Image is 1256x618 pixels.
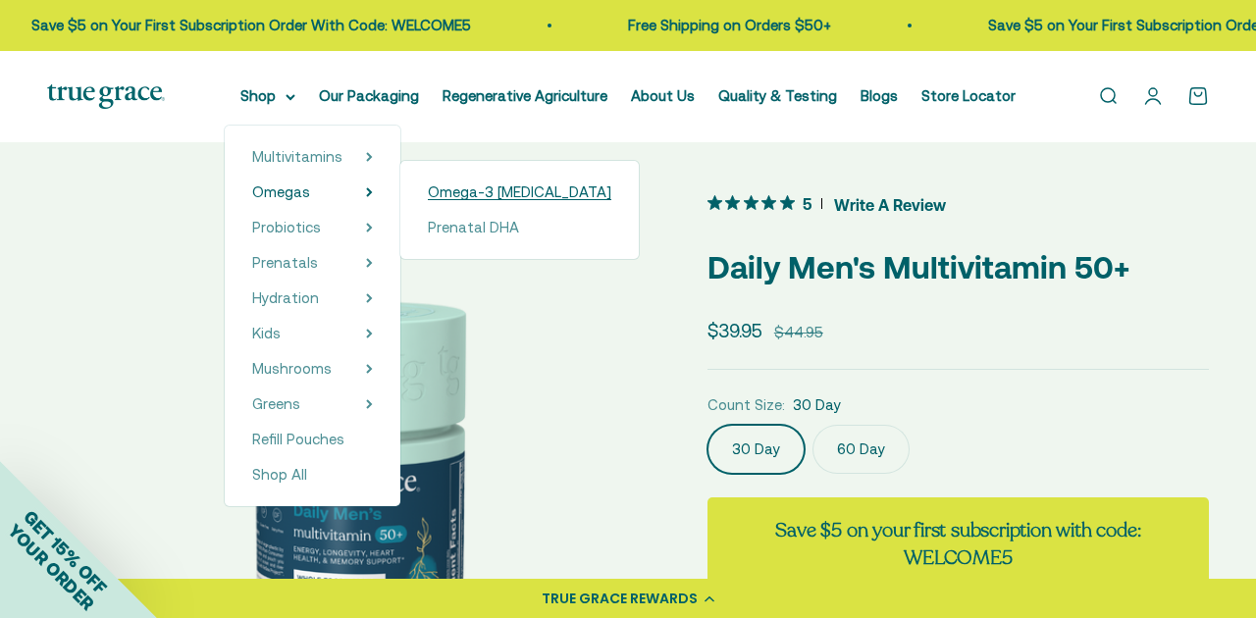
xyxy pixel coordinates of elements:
[252,395,300,412] span: Greens
[707,316,762,345] sale-price: $39.95
[252,322,281,345] a: Kids
[240,84,295,108] summary: Shop
[252,286,373,310] summary: Hydration
[252,392,373,416] summary: Greens
[252,322,373,345] summary: Kids
[834,189,946,219] span: Write A Review
[707,242,1209,292] p: Daily Men's Multivitamin 50+
[718,87,837,104] a: Quality & Testing
[252,357,332,381] a: Mushrooms
[428,180,611,204] a: Omega-3 [MEDICAL_DATA]
[252,183,310,200] span: Omegas
[428,216,611,239] a: Prenatal DHA
[20,506,111,597] span: GET 15% OFF
[628,17,831,33] a: Free Shipping on Orders $50+
[921,87,1016,104] a: Store Locator
[31,14,471,37] p: Save $5 on Your First Subscription Order With Code: WELCOME5
[793,393,841,417] span: 30 Day
[252,216,373,239] summary: Probiotics
[252,254,318,271] span: Prenatals
[252,286,319,310] a: Hydration
[252,431,344,447] span: Refill Pouches
[252,392,300,416] a: Greens
[252,219,321,235] span: Probiotics
[861,87,898,104] a: Blogs
[252,466,307,483] span: Shop All
[252,180,310,204] a: Omegas
[319,87,419,104] a: Our Packaging
[4,520,98,614] span: YOUR ORDER
[443,87,607,104] a: Regenerative Agriculture
[803,192,811,213] span: 5
[252,463,373,487] a: Shop All
[252,357,373,381] summary: Mushrooms
[707,393,785,417] legend: Count Size:
[252,325,281,341] span: Kids
[428,183,611,200] span: Omega-3 [MEDICAL_DATA]
[428,219,519,235] span: Prenatal DHA
[775,517,1140,571] strong: Save $5 on your first subscription with code: WELCOME5
[631,87,695,104] a: About Us
[542,589,698,609] div: TRUE GRACE REWARDS
[252,289,319,306] span: Hydration
[252,251,318,275] a: Prenatals
[252,428,373,451] a: Refill Pouches
[774,321,823,344] compare-at-price: $44.95
[252,251,373,275] summary: Prenatals
[252,216,321,239] a: Probiotics
[252,180,373,204] summary: Omegas
[252,148,342,165] span: Multivitamins
[252,145,342,169] a: Multivitamins
[252,360,332,377] span: Mushrooms
[707,189,946,219] button: 5 out 5 stars rating in total 1 reviews. Jump to reviews.
[252,145,373,169] summary: Multivitamins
